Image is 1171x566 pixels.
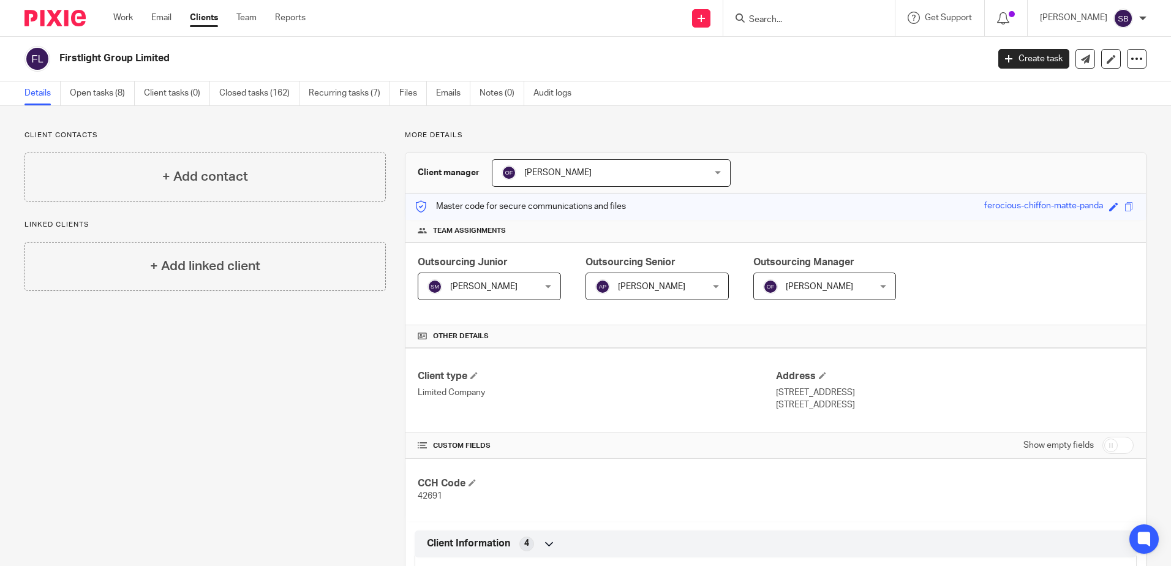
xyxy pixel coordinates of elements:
[748,15,858,26] input: Search
[984,200,1103,214] div: ferocious-chiffon-matte-panda
[753,257,854,267] span: Outsourcing Manager
[1040,12,1107,24] p: [PERSON_NAME]
[24,81,61,105] a: Details
[418,370,775,383] h4: Client type
[70,81,135,105] a: Open tasks (8)
[524,537,529,549] span: 4
[502,165,516,180] img: svg%3E
[309,81,390,105] a: Recurring tasks (7)
[776,387,1134,399] p: [STREET_ADDRESS]
[763,279,778,294] img: svg%3E
[925,13,972,22] span: Get Support
[585,257,676,267] span: Outsourcing Senior
[418,441,775,451] h4: CUSTOM FIELDS
[418,492,442,500] span: 42691
[144,81,210,105] a: Client tasks (0)
[24,220,386,230] p: Linked clients
[480,81,524,105] a: Notes (0)
[190,12,218,24] a: Clients
[533,81,581,105] a: Audit logs
[418,387,775,399] p: Limited Company
[436,81,470,105] a: Emails
[219,81,299,105] a: Closed tasks (162)
[595,279,610,294] img: svg%3E
[427,279,442,294] img: svg%3E
[418,167,480,179] h3: Client manager
[427,537,510,550] span: Client Information
[776,399,1134,411] p: [STREET_ADDRESS]
[786,282,853,291] span: [PERSON_NAME]
[1023,439,1094,451] label: Show empty fields
[150,257,260,276] h4: + Add linked client
[450,282,518,291] span: [PERSON_NAME]
[618,282,685,291] span: [PERSON_NAME]
[433,331,489,341] span: Other details
[524,168,592,177] span: [PERSON_NAME]
[24,10,86,26] img: Pixie
[776,370,1134,383] h4: Address
[24,130,386,140] p: Client contacts
[415,200,626,213] p: Master code for secure communications and files
[113,12,133,24] a: Work
[59,52,796,65] h2: Firstlight Group Limited
[151,12,171,24] a: Email
[275,12,306,24] a: Reports
[1113,9,1133,28] img: svg%3E
[418,257,508,267] span: Outsourcing Junior
[418,477,775,490] h4: CCH Code
[433,226,506,236] span: Team assignments
[998,49,1069,69] a: Create task
[236,12,257,24] a: Team
[405,130,1147,140] p: More details
[162,167,248,186] h4: + Add contact
[399,81,427,105] a: Files
[24,46,50,72] img: svg%3E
